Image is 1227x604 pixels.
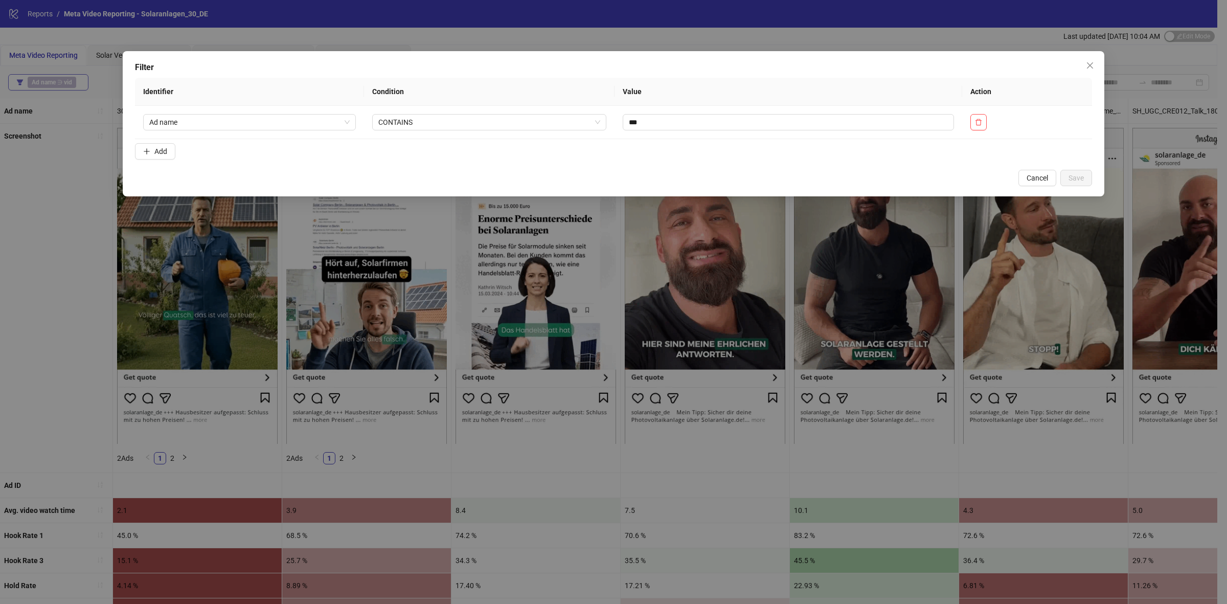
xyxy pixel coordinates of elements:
span: Cancel [1027,174,1048,182]
span: Ad name [149,115,350,130]
button: Add [135,143,175,160]
button: Save [1060,170,1092,186]
th: Action [962,78,1092,106]
th: Value [615,78,963,106]
span: plus [143,148,150,155]
th: Condition [364,78,615,106]
button: Cancel [1018,170,1056,186]
span: Add [154,147,167,155]
th: Identifier [135,78,364,106]
span: CONTAINS [378,115,600,130]
span: close [1086,61,1094,70]
div: Filter [135,61,1092,74]
button: Close [1082,57,1098,74]
span: delete [975,119,982,126]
